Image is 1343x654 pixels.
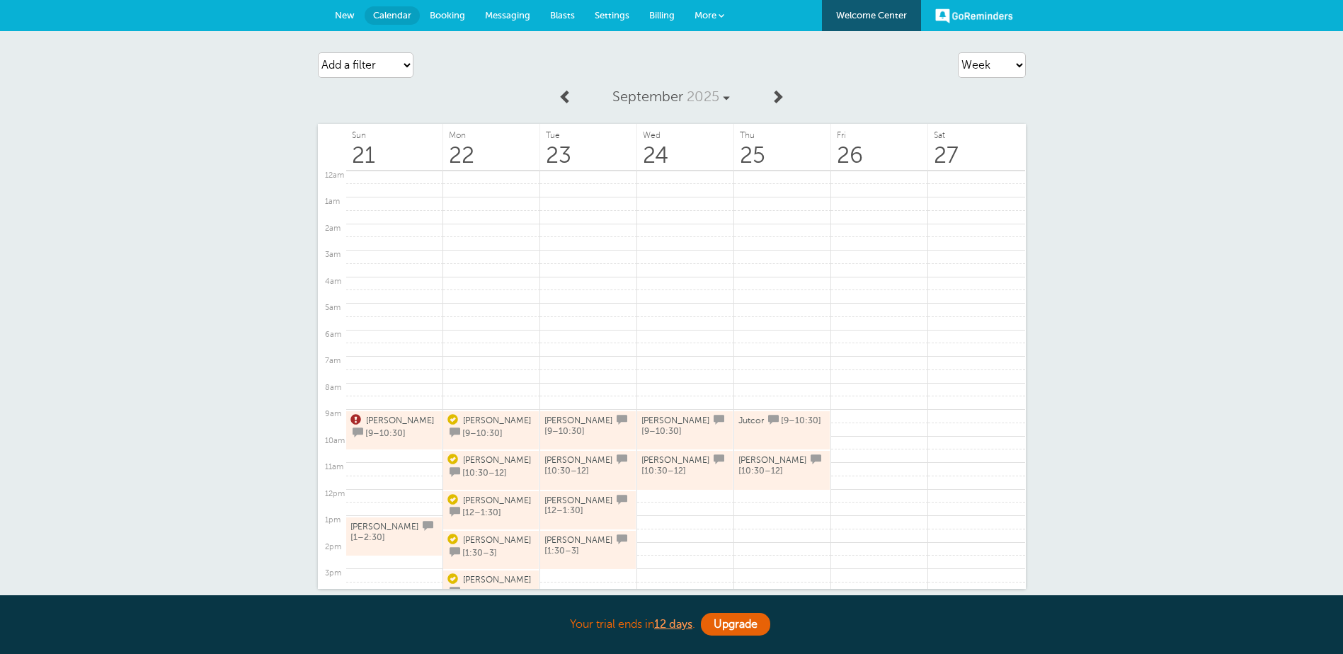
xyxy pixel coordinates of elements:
[443,142,539,169] span: 22
[463,415,531,425] span: [PERSON_NAME]
[350,427,363,436] span: This customer will get reminders via SMS/text for this appointment. (You can hide these icons und...
[325,515,345,524] div: 1pm
[325,356,345,365] div: 7am
[544,493,632,527] a: [PERSON_NAME] [12–1:30]
[335,10,355,21] span: New
[695,10,716,21] span: More
[447,572,462,585] span: Confirmed. Changing the appointment date will unconfirm the appointment.
[831,142,927,169] span: 26
[447,452,462,465] span: Confirmed. Changing the appointment date will unconfirm the appointment.
[544,415,612,425] span: [PERSON_NAME]
[350,413,438,447] a: [PERSON_NAME] [9–10:30]
[447,532,462,545] span: Confirmed. Changing the appointment date will unconfirm the appointment.
[325,277,345,286] div: 4am
[738,455,806,465] span: [PERSON_NAME]
[373,10,411,21] span: Calendar
[637,124,733,142] span: Wed
[641,466,686,476] span: [10:30–12]
[447,493,535,527] a: [PERSON_NAME] [12–1:30]
[462,468,507,478] span: [10:30–12]
[738,466,783,476] span: [10:30–12]
[711,414,724,423] span: This customer will get reminders via SMS/text for this appointment. (You can hide these icons und...
[325,197,345,206] div: 1am
[463,575,531,585] span: [PERSON_NAME]
[637,142,733,169] span: 24
[325,462,345,471] div: 11am
[325,224,345,233] div: 2am
[544,455,612,465] span: [PERSON_NAME]
[421,520,433,529] span: This customer will get reminders via SMS/text for this appointment. (You can hide these icons und...
[447,573,535,607] a: [PERSON_NAME] [3–4:30]
[615,414,627,423] span: This customer will get reminders via SMS/text for this appointment. (You can hide these icons und...
[544,535,612,545] span: [PERSON_NAME]
[325,489,345,498] div: 12pm
[430,10,465,21] span: Booking
[325,568,345,578] div: 3pm
[831,124,927,142] span: Fri
[325,436,345,445] div: 10am
[318,609,1026,640] div: Your trial ends in .
[615,534,627,543] span: This customer will get reminders via SMS/text for this appointment. (You can hide these icons und...
[447,453,535,487] a: [PERSON_NAME] [10:30–12]
[649,10,675,21] span: Billing
[540,124,636,142] span: Tue
[463,495,531,505] span: [PERSON_NAME]
[346,142,442,169] span: 21
[325,542,345,551] div: 2pm
[485,10,530,21] span: Messaging
[447,586,460,595] span: This customer will get reminders via SMS/text for this appointment. (You can hide these icons und...
[544,533,632,567] a: [PERSON_NAME] [1:30–3]
[325,330,345,339] div: 6am
[447,493,462,505] span: Confirmed. Changing the appointment date will unconfirm the appointment.
[544,495,612,505] span: [PERSON_NAME]
[365,428,406,438] span: [9–10:30]
[447,533,535,567] a: [PERSON_NAME] [1:30–3]
[612,88,683,105] span: September
[711,454,724,463] span: This customer will get reminders via SMS/text for this appointment. (You can hide these icons und...
[615,494,627,503] span: This customer will get reminders via SMS/text for this appointment. (You can hide these icons und...
[544,546,579,556] span: [1:30–3]
[544,413,632,447] a: [PERSON_NAME] [9–10:30]
[462,587,498,597] span: [3–4:30]
[641,415,709,425] span: [PERSON_NAME]
[928,124,1025,142] span: Sat
[462,507,501,517] span: [12–1:30]
[544,426,585,436] span: [9–10:30]
[325,250,345,259] div: 3am
[738,415,764,425] span: Jutcor
[544,453,632,487] a: [PERSON_NAME] [10:30–12]
[447,413,535,447] a: [PERSON_NAME] [9–10:30]
[615,454,627,463] span: This customer will get reminders via SMS/text for this appointment. (You can hide these icons und...
[540,142,636,169] span: 23
[325,171,345,180] div: 12am
[462,548,497,558] span: [1:30–3]
[766,414,779,423] span: This customer will get reminders via SMS/text for this appointment. (You can hide these icons und...
[447,427,460,436] span: This customer will get reminders via SMS/text for this appointment. (You can hide these icons und...
[366,415,434,425] span: [PERSON_NAME]
[654,618,692,631] a: 12 days
[580,81,762,113] a: September 2025
[544,466,589,476] span: [10:30–12]
[350,413,365,425] span: Reschedule requested. Change the appointment date to remove the alert icon.
[447,413,462,425] span: Confirmed. Changing the appointment date will unconfirm the appointment.
[463,455,531,465] span: [PERSON_NAME]
[550,10,575,21] span: Blasts
[325,409,345,418] div: 9am
[641,413,728,447] a: [PERSON_NAME] [9–10:30]
[447,466,460,476] span: This customer will get reminders via SMS/text for this appointment. (You can hide these icons und...
[544,505,583,515] span: [12–1:30]
[701,613,770,636] a: Upgrade
[443,124,539,142] span: Mon
[325,383,345,392] div: 8am
[781,415,821,425] span: [9–10:30]
[350,522,418,532] span: [PERSON_NAME]
[462,428,503,438] span: [9–10:30]
[738,453,825,487] a: [PERSON_NAME] [10:30–12]
[808,454,821,463] span: This customer will get reminders via SMS/text for this appointment. (You can hide these icons und...
[325,303,345,312] div: 5am
[350,520,438,553] a: [PERSON_NAME] [1–2:30]
[447,506,460,515] span: This customer will get reminders via SMS/text for this appointment. (You can hide these icons und...
[734,124,830,142] span: Thu
[734,142,830,169] span: 25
